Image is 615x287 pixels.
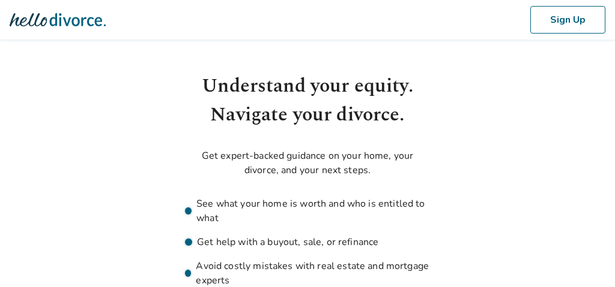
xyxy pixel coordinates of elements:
h1: Understand your equity. Navigate your divorce. [185,72,430,129]
li: See what your home is worth and who is entitled to what [185,197,430,225]
button: Sign Up [530,6,605,34]
p: Get expert-backed guidance on your home, your divorce, and your next steps. [185,149,430,177]
img: Hello Divorce Logo [10,8,106,32]
li: Get help with a buyout, sale, or refinance [185,235,430,249]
